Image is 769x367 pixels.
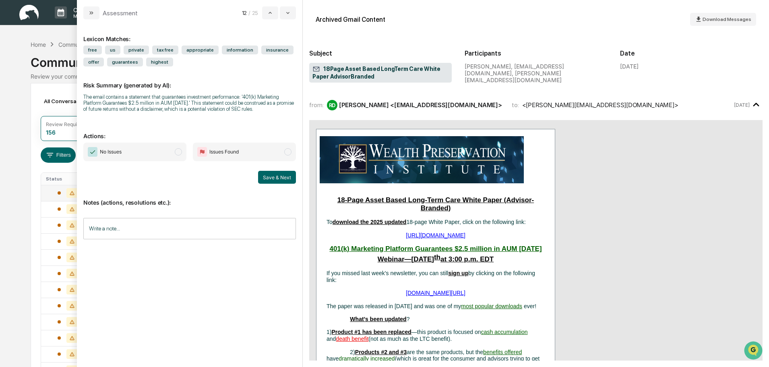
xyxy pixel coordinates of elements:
[329,245,542,253] span: 401(k) Marketing Platform Guarantees $2.5 million in AUM [DATE]
[83,26,296,42] div: Lexicon Matches:
[8,17,147,30] p: How can we help?
[327,329,331,335] span: 1)
[41,147,76,163] button: Filters
[146,58,173,66] span: highest
[327,303,461,309] span: The paper was released in [DATE] and was one of my
[434,253,440,261] sup: th
[8,102,14,109] div: 🖐️
[248,10,260,16] span: / 25
[58,102,65,109] div: 🗄️
[83,58,104,66] span: offer
[5,114,54,128] a: 🔎Data Lookup
[242,10,247,16] span: 12
[83,72,296,89] p: Risk Summary (generated by AI):
[690,13,756,26] button: Download Messages
[327,270,448,276] span: If you missed last week’s newsletter, you can still
[83,123,296,139] p: Actions:
[57,136,97,143] a: Powered byPylon
[406,219,526,225] span: 18-page White Paper, click on the following link:
[407,349,483,355] span: are the same products, but the
[137,64,147,74] button: Start new chat
[197,147,207,157] img: Flag
[66,102,100,110] span: Attestations
[55,98,103,113] a: 🗄️Attestations
[67,13,107,19] p: Manage Tasks
[46,129,56,136] div: 156
[411,329,481,335] span: —this product is focused on
[83,94,296,112] div: The email contains a statement that guarantees investment performance: '401(k) Marketing Platform...
[222,46,258,54] span: information
[58,41,124,48] div: Communications Archive
[258,171,296,184] button: Save & Next
[333,219,407,225] span: download the 2025 updated
[327,270,535,283] span: by clicking on the following link:
[312,65,449,81] span: 18Page Asset Based LongTerm Care White Paper AdvisorBranded
[27,62,132,70] div: Start new chat
[350,316,406,322] span: What’s been updated
[522,101,678,109] div: <[PERSON_NAME][EMAIL_ADDRESS][DOMAIN_NAME]>
[483,349,522,355] span: benefits offered
[309,50,452,57] h2: Subject
[105,46,120,54] span: us
[368,336,452,342] span: (not as much as the LTC benefit).
[378,255,434,263] span: Webinar—[DATE]
[16,102,52,110] span: Preclearance
[524,303,536,309] span: ever!
[337,196,534,212] span: 18-Page Asset Based Long-Term Care White Paper (Advisor-Branded)
[734,102,750,108] time: Wednesday, March 12, 2025 at 5:11:56 PM
[88,147,97,157] img: Checkmark
[309,101,324,109] span: from:
[31,73,738,80] div: Review your communication records across channels
[316,16,385,23] div: Archived Gmail Content
[41,173,93,185] th: Status
[406,232,465,238] a: [URL][DOMAIN_NAME]
[407,316,410,322] span: ?
[152,46,178,54] span: tax free
[512,101,519,109] span: to:
[703,17,751,22] span: Download Messages
[339,355,395,362] span: dramatically increased
[743,340,765,362] iframe: Open customer support
[8,62,23,76] img: 1746055101610-c473b297-6a78-478c-a979-82029cc54cd1
[67,6,107,13] p: Calendar
[327,100,337,110] div: RD
[465,63,607,83] div: [PERSON_NAME], [EMAIL_ADDRESS][DOMAIN_NAME], [PERSON_NAME][EMAIL_ADDRESS][DOMAIN_NAME]
[209,148,239,156] span: Issues Found
[448,270,468,276] span: sign up
[461,303,522,309] span: most popular downloads
[261,46,294,54] span: insurance
[83,46,102,54] span: free
[46,121,85,127] div: Review Required
[339,101,502,109] div: [PERSON_NAME] <[EMAIL_ADDRESS][DOMAIN_NAME]>
[481,329,528,335] span: cash accumulation
[350,349,355,355] span: 2)
[5,98,55,113] a: 🖐️Preclearance
[327,355,339,362] span: have
[620,50,763,57] h2: Date
[100,148,122,156] span: No Issues
[83,189,296,206] p: Notes (actions, resolutions etc.):
[440,255,494,263] span: at 3:00 p.m. EDT
[80,137,97,143] span: Pylon
[327,336,336,342] span: and
[31,49,738,70] div: Communications Archive
[124,46,149,54] span: private
[8,118,14,124] div: 🔎
[465,50,607,57] h2: Participants
[19,5,39,21] img: logo
[27,70,102,76] div: We're available if you need us!
[21,37,133,45] input: Clear
[182,46,219,54] span: appropriate
[331,329,411,335] span: Product #1 has been replaced
[620,63,639,70] div: [DATE]
[41,95,101,108] div: All Conversations
[16,117,51,125] span: Data Lookup
[336,336,368,342] span: death benefit
[103,9,138,17] div: Assessment
[327,219,333,225] span: To
[31,41,46,48] div: Home
[355,349,407,355] span: Products #2 and #3
[107,58,143,66] span: guarantees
